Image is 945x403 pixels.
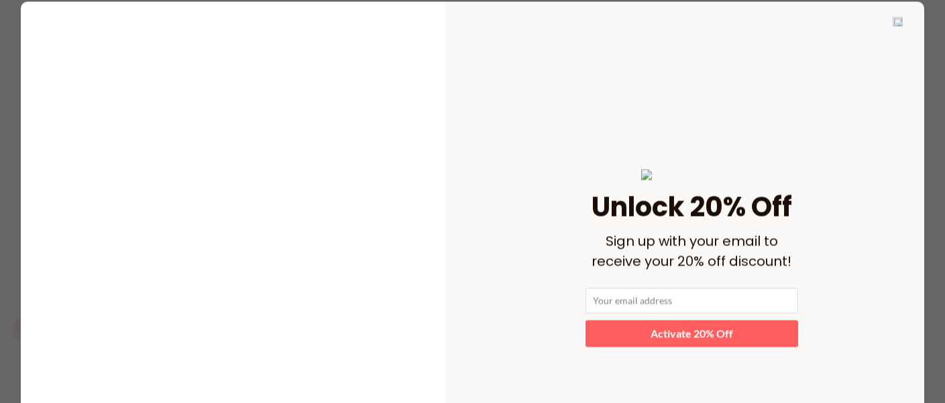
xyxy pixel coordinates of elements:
span: Sign up with your email to receive your 20% off discount! [572,231,772,270]
strong: Activate 20% Off [631,327,714,339]
input: Your email address [566,288,779,314]
strong: Unlock 20% Off [572,188,773,225]
button: Activate 20% Off [566,320,779,346]
img: 30d10f48-d730-47e8-8b0c-17e3869fc76e [873,17,883,26]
